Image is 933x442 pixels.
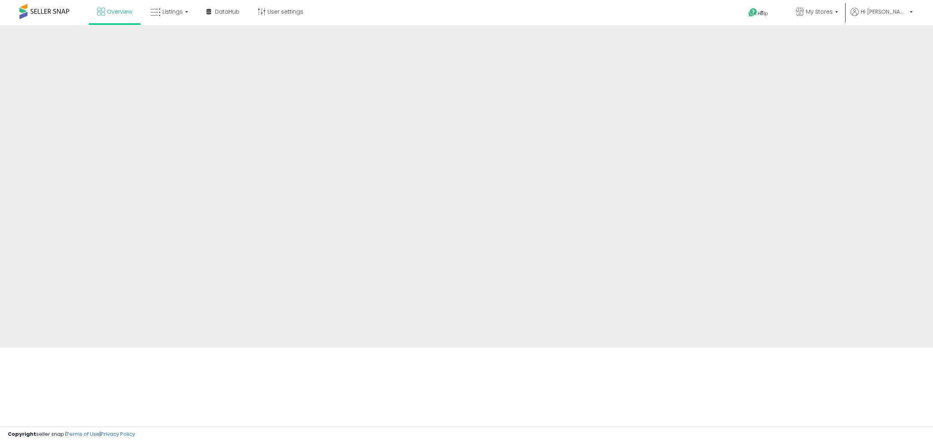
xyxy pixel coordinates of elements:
span: Help [758,10,768,17]
span: DataHub [215,8,239,16]
i: Get Help [748,8,758,17]
span: Listings [162,8,183,16]
span: Hi [PERSON_NAME] [861,8,907,16]
a: Hi [PERSON_NAME] [851,8,913,25]
a: Help [742,2,783,25]
span: My Stores [806,8,833,16]
span: Overview [107,8,132,16]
